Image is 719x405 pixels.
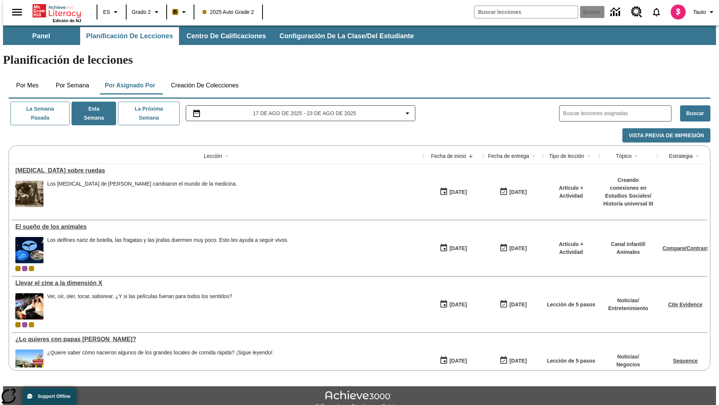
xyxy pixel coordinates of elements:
[563,108,671,119] input: Buscar lecciones asignadas
[497,297,529,312] button: 08/24/25: Último día en que podrá accederse la lección
[622,128,710,143] button: Vista previa de impresión
[669,152,692,160] div: Estrategia
[22,266,27,271] div: OL 2025 Auto Grade 3
[627,2,647,22] a: Centro de recursos, Se abrirá en una pestaña nueva.
[273,27,420,45] button: Configuración de la clase/del estudiante
[497,354,529,368] button: 07/03/26: Último día en que podrá accederse la lección
[47,181,237,187] div: Los [MEDICAL_DATA] de [PERSON_NAME] cambiaron el mundo de la medicina.
[103,8,110,16] span: ES
[616,361,640,369] p: Negocios
[547,357,595,365] p: Lección de 5 pasos
[189,109,412,118] button: Seleccione el intervalo de fechas opción del menú
[38,394,70,399] span: Support Offline
[33,3,81,23] div: Portada
[22,388,76,405] button: Support Offline
[15,349,43,376] img: Uno de los primeros locales de McDonald's, con el icónico letrero rojo y los arcos amarillos.
[6,1,28,23] button: Abrir el menú lateral
[4,27,79,45] button: Panel
[100,5,124,19] button: Lenguaje: ES, Selecciona un idioma
[611,240,646,248] p: Canal Infantil /
[15,322,21,327] div: Clase actual
[173,7,177,16] span: B
[431,152,466,160] div: Fecha de inicio
[129,5,164,19] button: Grado: Grado 2, Elige un grado
[50,76,95,94] button: Por semana
[666,2,690,22] button: Escoja un nuevo avatar
[53,18,81,23] span: Edición de NJ
[690,5,719,19] button: Perfil/Configuración
[3,25,716,45] div: Subbarra de navegación
[169,5,191,19] button: Boost El color de la clase es anaranjado claro. Cambiar el color de la clase.
[10,102,70,125] button: La semana pasada
[165,76,245,94] button: Creación de colecciones
[671,4,686,19] img: avatar image
[449,244,467,253] div: [DATE]
[449,187,467,197] div: [DATE]
[437,185,469,199] button: 08/20/25: Primer día en que estuvo disponible la lección
[608,304,648,312] p: Entretenimiento
[15,223,419,230] div: El sueño de los animales
[47,293,232,319] div: Ver, oír, oler, tocar, saborear. ¿Y si las películas fueran para todos los sentidos?
[15,280,419,286] a: Llevar el cine a la dimensión X, Lecciones
[15,167,419,174] div: Rayos X sobre ruedas
[22,322,27,327] div: OL 2025 Auto Grade 3
[693,8,706,16] span: Tauto
[15,280,419,286] div: Llevar el cine a la dimensión X
[118,102,179,125] button: La próxima semana
[509,187,527,197] div: [DATE]
[603,176,653,200] p: Creando conexiones en Estudios Sociales /
[497,185,529,199] button: 08/20/25: Último día en que podrá accederse la lección
[632,151,641,160] button: Sort
[608,297,648,304] p: Noticias /
[449,300,467,309] div: [DATE]
[3,27,421,45] div: Subbarra de navegación
[606,2,627,22] a: Centro de información
[29,266,34,271] div: New 2025 class
[47,349,273,376] span: ¿Quiere saber cómo nacieron algunos de los grandes locales de comida rápida? ¡Sigue leyendo!
[547,301,595,309] p: Lección de 5 pasos
[33,3,81,18] a: Portada
[29,322,34,327] div: New 2025 class
[47,349,273,356] div: ¿Quiere saber cómo nacieron algunos de los grandes locales de comida rápida? ¡Sigue leyendo!
[611,248,646,256] p: Animales
[47,181,237,207] span: Los rayos X de Marie Curie cambiaron el mundo de la medicina.
[3,53,716,67] h1: Planificación de lecciones
[15,336,419,343] a: ¿Lo quieres con papas fritas?, Lecciones
[15,266,21,271] span: Clase actual
[72,102,116,125] button: Esta semana
[549,152,584,160] div: Tipo de lección
[15,223,419,230] a: El sueño de los animales, Lecciones
[466,151,475,160] button: Sort
[203,8,254,16] span: 2025 Auto Grade 2
[603,200,653,208] p: Historia universal III
[47,237,288,263] div: Los delfines nariz de botella, las fragatas y las jirafas duermen muy poco. Esto les ayuda a segu...
[547,184,595,200] p: Artículo + Actividad
[693,151,702,160] button: Sort
[204,152,222,160] div: Lección
[15,181,43,207] img: Foto en blanco y negro de dos personas uniformadas colocando a un hombre en una máquina de rayos ...
[584,151,593,160] button: Sort
[9,76,46,94] button: Por mes
[668,301,703,307] a: Cite Evidence
[488,152,529,160] div: Fecha de entrega
[15,237,43,263] img: Fotos de una fragata, dos delfines nariz de botella y una jirafa sobre un fondo de noche estrellada.
[437,297,469,312] button: 08/18/25: Primer día en que estuvo disponible la lección
[99,76,161,94] button: Por asignado por
[180,27,272,45] button: Centro de calificaciones
[509,300,527,309] div: [DATE]
[673,358,698,364] a: Sequence
[253,109,356,117] span: 17 de ago de 2025 - 23 de ago de 2025
[647,2,666,22] a: Notificaciones
[437,241,469,255] button: 08/19/25: Primer día en que estuvo disponible la lección
[509,356,527,366] div: [DATE]
[497,241,529,255] button: 08/19/25: Último día en que podrá accederse la lección
[474,6,578,18] input: Buscar campo
[547,240,595,256] p: Artículo + Actividad
[132,8,151,16] span: Grado 2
